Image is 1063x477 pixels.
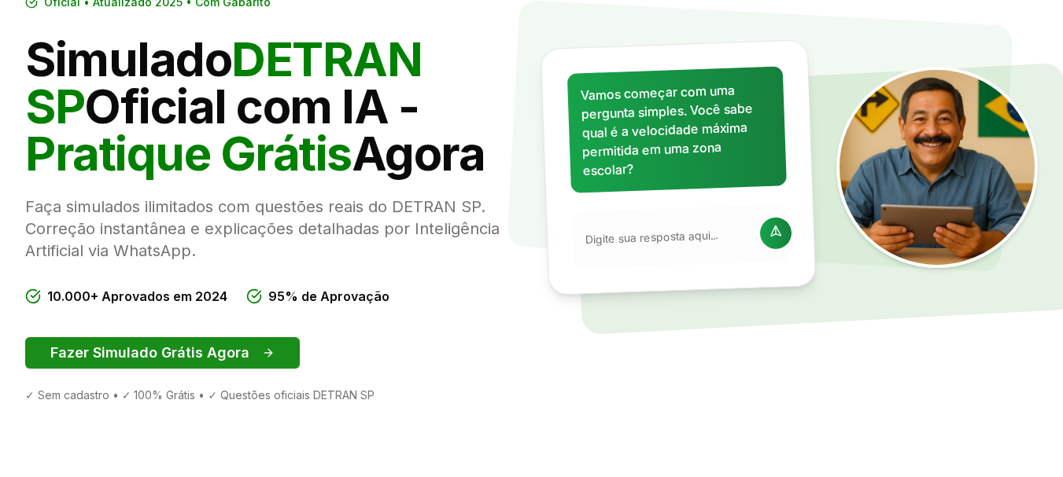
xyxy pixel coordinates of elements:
span: DETRAN SP [25,31,422,134]
h1: Simulado Oficial com IA - Agora [25,35,519,177]
span: Pratique Grátis [25,125,352,182]
p: Faça simulados ilimitados com questões reais do DETRAN SP. Correção instantânea e explicações det... [25,196,519,262]
input: Digite sua resposta aqui... [585,226,751,248]
button: Fazer Simulado Grátis Agora [25,337,300,369]
span: 95% de Aprovação [268,287,389,306]
span: 10.000+ Aprovados em 2024 [47,287,227,306]
p: Vamos começar com uma pergunta simples. Você sabe qual é a velocidade máxima permitida em uma zon... [580,79,773,180]
div: ✓ Sem cadastro • ✓ 100% Grátis • ✓ Questões oficiais DETRAN SP [25,387,519,403]
img: Tio Trânsito [836,67,1038,268]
